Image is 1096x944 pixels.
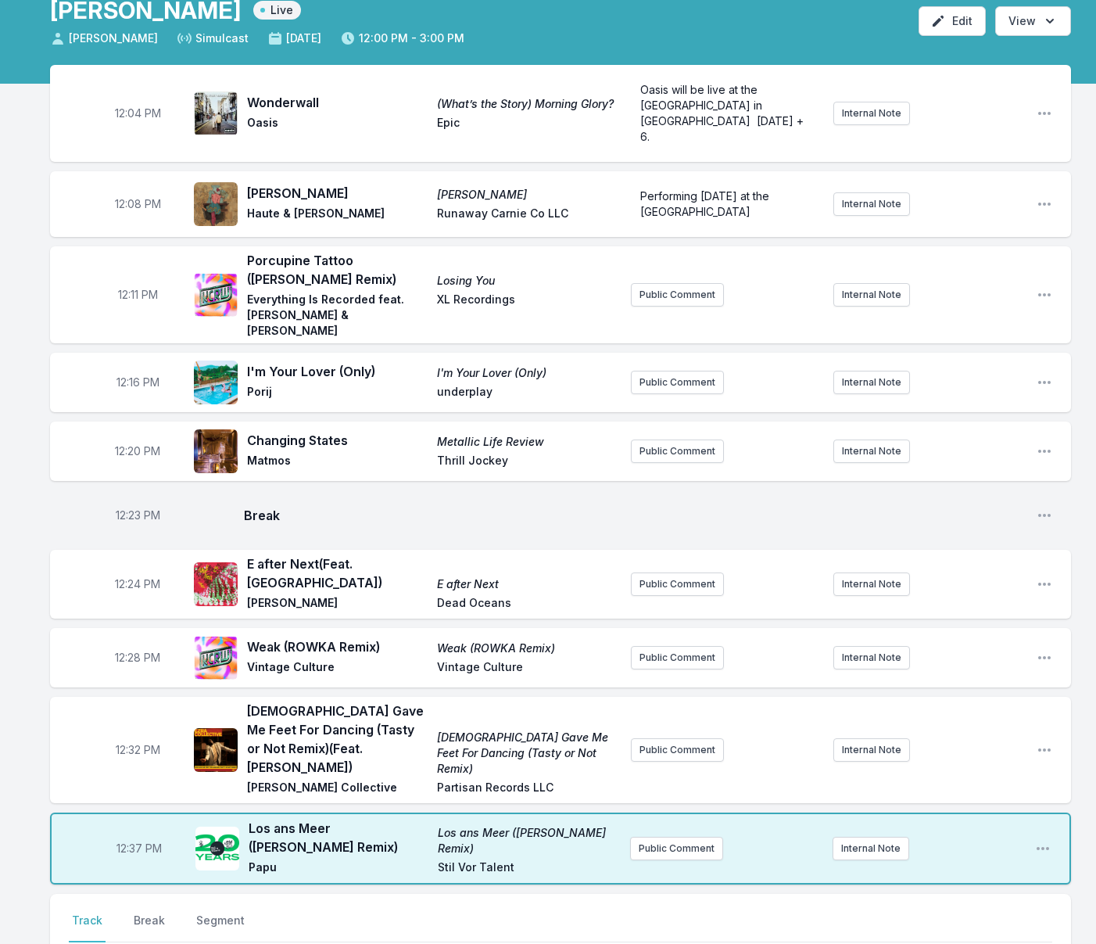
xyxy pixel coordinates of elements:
[247,555,428,592] span: E after Next (Feat. [GEOGRAPHIC_DATA])
[340,31,464,46] span: 12:00 PM - 3:00 PM
[116,742,160,758] span: Timestamp
[437,365,618,381] span: I'm Your Lover (Only)
[1037,650,1052,666] button: Open playlist item options
[437,434,618,450] span: Metallic Life Review
[249,819,428,856] span: Los ans Meer ([PERSON_NAME] Remix)
[833,573,910,596] button: Internal Note
[1037,742,1052,758] button: Open playlist item options
[833,738,910,762] button: Internal Note
[247,702,428,777] span: [DEMOGRAPHIC_DATA] Gave Me Feet For Dancing (Tasty or Not Remix) (Feat. [PERSON_NAME])
[833,440,910,463] button: Internal Note
[631,440,724,463] button: Public Comment
[833,283,910,307] button: Internal Note
[194,273,238,317] img: Losing You
[437,96,618,112] span: (What’s the Story) Morning Glory?
[247,184,428,203] span: [PERSON_NAME]
[249,860,428,878] span: Papu
[193,913,248,942] button: Segment
[833,102,910,125] button: Internal Note
[640,83,807,143] span: Oasis will be live at the [GEOGRAPHIC_DATA] in [GEOGRAPHIC_DATA] [DATE] + 6.
[253,1,301,20] span: Live
[247,384,428,403] span: Porij
[115,106,161,121] span: Timestamp
[919,6,986,36] button: Edit
[833,837,909,860] button: Internal Note
[1037,287,1052,303] button: Open playlist item options
[437,453,618,472] span: Thrill Jockey
[194,182,238,226] img: Sophie
[833,192,910,216] button: Internal Note
[1037,508,1052,523] button: Open playlist item options
[115,443,160,459] span: Timestamp
[115,196,161,212] span: Timestamp
[247,93,428,112] span: Wonderwall
[118,287,158,303] span: Timestamp
[194,361,238,404] img: I'm Your Lover (Only)
[194,562,238,606] img: E after Next
[247,362,428,381] span: I'm Your Lover (Only)
[247,431,428,450] span: Changing States
[630,837,723,860] button: Public Comment
[247,206,428,224] span: Haute & [PERSON_NAME]
[437,659,618,678] span: Vintage Culture
[50,31,158,46] span: [PERSON_NAME]
[247,780,428,799] span: [PERSON_NAME] Collective
[131,913,168,942] button: Break
[194,92,238,135] img: (What’s the Story) Morning Glory?
[1037,375,1052,390] button: Open playlist item options
[631,573,724,596] button: Public Comment
[437,595,618,614] span: Dead Oceans
[115,650,160,666] span: Timestamp
[194,429,238,473] img: Metallic Life Review
[194,728,238,772] img: God Gave Me Feet For Dancing (Tasty or Not Remix)
[438,860,618,878] span: Stil Vor Talent
[194,636,238,680] img: Weak (ROWKA Remix)
[1035,841,1051,856] button: Open playlist item options
[116,375,159,390] span: Timestamp
[1037,576,1052,592] button: Open playlist item options
[437,206,618,224] span: Runaway Carnie Co LLC
[1037,106,1052,121] button: Open playlist item options
[631,646,724,669] button: Public Comment
[177,31,249,46] span: Simulcast
[247,115,428,134] span: Oasis
[116,508,160,523] span: Timestamp
[437,576,618,592] span: E after Next
[631,738,724,762] button: Public Comment
[438,825,618,856] span: Los ans Meer ([PERSON_NAME] Remix)
[437,273,618,289] span: Losing You
[244,506,1024,525] span: Break
[437,292,618,339] span: XL Recordings
[437,641,618,656] span: Weak (ROWKA Remix)
[1037,443,1052,459] button: Open playlist item options
[247,659,428,678] span: Vintage Culture
[1037,196,1052,212] button: Open playlist item options
[69,913,106,942] button: Track
[631,283,724,307] button: Public Comment
[247,453,428,472] span: Matmos
[437,115,618,134] span: Epic
[247,292,428,339] span: Everything Is Recorded feat. [PERSON_NAME] & [PERSON_NAME]
[437,730,618,777] span: [DEMOGRAPHIC_DATA] Gave Me Feet For Dancing (Tasty or Not Remix)
[437,780,618,799] span: Partisan Records LLC
[247,251,428,289] span: Porcupine Tattoo ([PERSON_NAME] Remix)
[437,187,618,203] span: [PERSON_NAME]
[267,31,321,46] span: [DATE]
[833,646,910,669] button: Internal Note
[116,841,162,856] span: Timestamp
[247,595,428,614] span: [PERSON_NAME]
[115,576,160,592] span: Timestamp
[437,384,618,403] span: underplay
[195,827,239,870] img: Los ans Meer (Oliver Koletzki Remix)
[247,637,428,656] span: Weak (ROWKA Remix)
[640,189,772,218] span: Performing [DATE] at the [GEOGRAPHIC_DATA]
[995,6,1071,36] button: Open options
[833,371,910,394] button: Internal Note
[631,371,724,394] button: Public Comment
